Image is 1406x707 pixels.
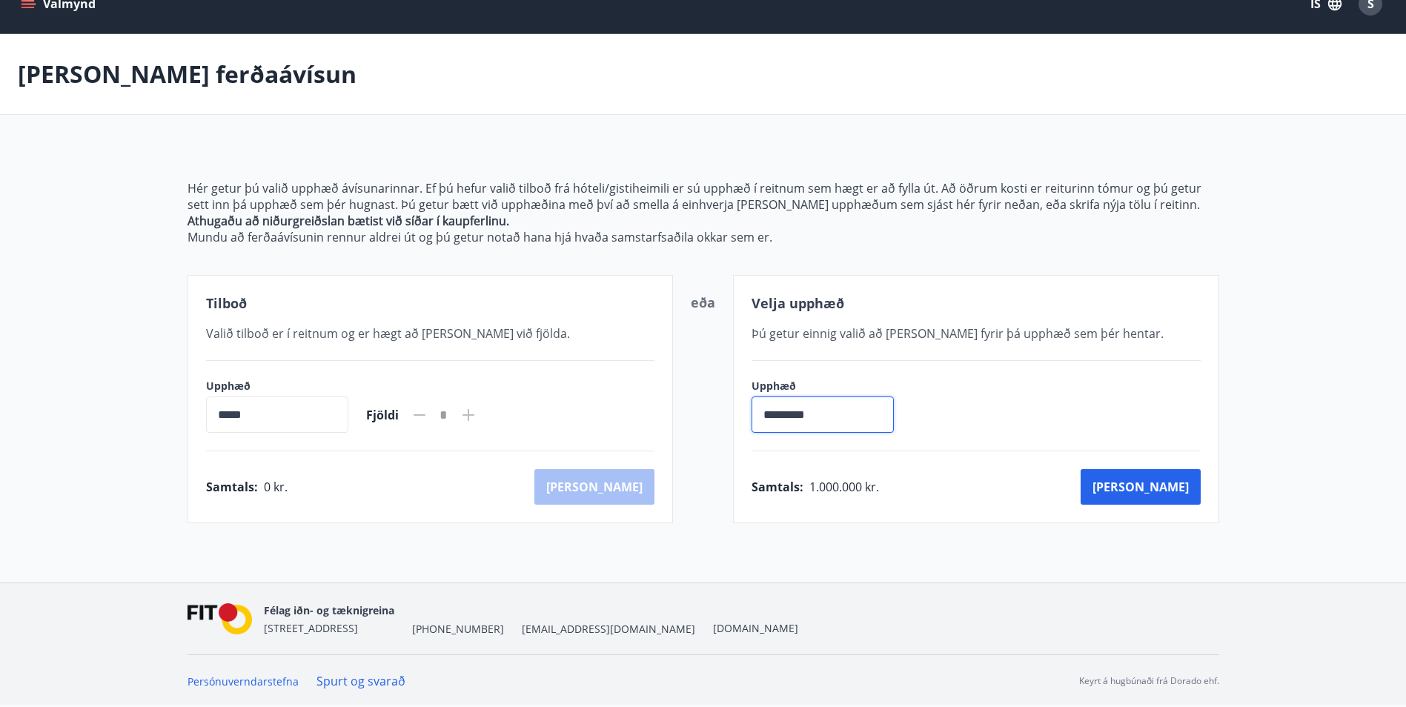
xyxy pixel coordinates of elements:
[188,674,299,688] a: Persónuverndarstefna
[188,603,253,635] img: FPQVkF9lTnNbbaRSFyT17YYeljoOGk5m51IhT0bO.png
[713,621,798,635] a: [DOMAIN_NAME]
[18,58,357,90] p: [PERSON_NAME] ferðaávísun
[264,603,394,617] span: Félag iðn- og tæknigreina
[752,325,1164,342] span: Þú getur einnig valið að [PERSON_NAME] fyrir þá upphæð sem þér hentar.
[264,479,288,495] span: 0 kr.
[691,293,715,311] span: eða
[522,622,695,637] span: [EMAIL_ADDRESS][DOMAIN_NAME]
[412,622,504,637] span: [PHONE_NUMBER]
[809,479,879,495] span: 1.000.000 kr.
[188,180,1219,213] p: Hér getur þú valið upphæð ávísunarinnar. Ef þú hefur valið tilboð frá hóteli/gistiheimili er sú u...
[752,379,909,394] label: Upphæð
[752,294,844,312] span: Velja upphæð
[206,479,258,495] span: Samtals :
[752,479,803,495] span: Samtals :
[206,325,570,342] span: Valið tilboð er í reitnum og er hægt að [PERSON_NAME] við fjölda.
[1079,674,1219,688] p: Keyrt á hugbúnaði frá Dorado ehf.
[206,379,348,394] label: Upphæð
[188,229,1219,245] p: Mundu að ferðaávísunin rennur aldrei út og þú getur notað hana hjá hvaða samstarfsaðila okkar sem...
[366,407,399,423] span: Fjöldi
[1081,469,1201,505] button: [PERSON_NAME]
[188,213,509,229] strong: Athugaðu að niðurgreiðslan bætist við síðar í kaupferlinu.
[264,621,358,635] span: [STREET_ADDRESS]
[316,673,405,689] a: Spurt og svarað
[206,294,247,312] span: Tilboð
